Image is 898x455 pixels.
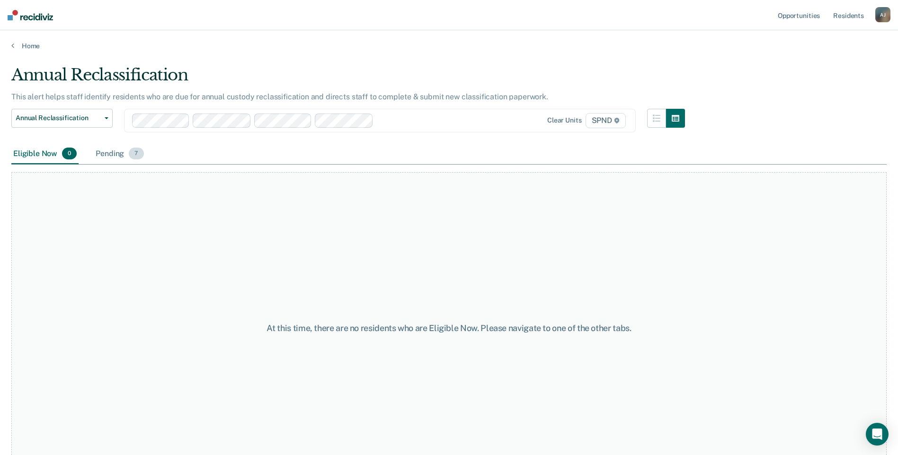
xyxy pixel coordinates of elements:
[586,113,626,128] span: SPND
[866,423,889,446] div: Open Intercom Messenger
[129,148,143,160] span: 7
[8,10,53,20] img: Recidiviz
[875,7,890,22] div: A J
[11,109,113,128] button: Annual Reclassification
[875,7,890,22] button: AJ
[62,148,77,160] span: 0
[11,65,685,92] div: Annual Reclassification
[16,114,101,122] span: Annual Reclassification
[11,92,548,101] p: This alert helps staff identify residents who are due for annual custody reclassification and dir...
[231,323,668,333] div: At this time, there are no residents who are Eligible Now. Please navigate to one of the other tabs.
[94,144,145,165] div: Pending7
[547,116,582,124] div: Clear units
[11,42,887,50] a: Home
[11,144,79,165] div: Eligible Now0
